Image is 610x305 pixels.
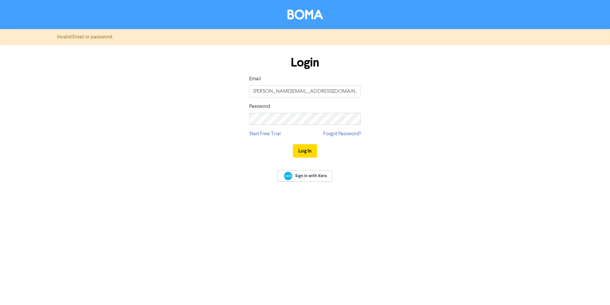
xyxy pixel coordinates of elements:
[249,55,361,70] h1: Login
[249,130,281,138] a: Start Free Trial
[293,144,317,158] button: Log In
[323,130,361,138] a: Forgot Password?
[284,172,292,180] img: Xero logo
[578,274,610,305] iframe: Chat Widget
[278,170,332,182] a: Sign In with Xero
[249,103,270,110] label: Password
[295,173,327,179] span: Sign In with Xero
[249,75,261,83] label: Email
[52,33,557,41] div: Invalid Email or password.
[287,10,323,20] img: BOMA Logo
